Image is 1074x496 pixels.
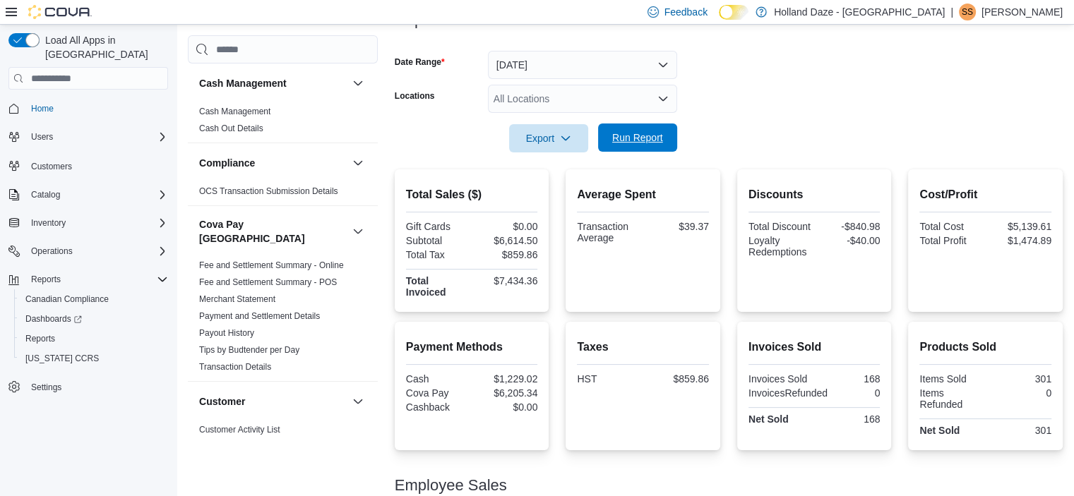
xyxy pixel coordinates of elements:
[25,271,66,288] button: Reports
[919,387,982,410] div: Items Refunded
[25,186,66,203] button: Catalog
[406,221,469,232] div: Gift Cards
[406,235,469,246] div: Subtotal
[199,76,287,90] h3: Cash Management
[475,249,537,260] div: $859.86
[199,217,347,246] button: Cova Pay [GEOGRAPHIC_DATA]
[406,339,538,356] h2: Payment Methods
[199,123,263,133] a: Cash Out Details
[8,92,168,434] nav: Complex example
[25,353,99,364] span: [US_STATE] CCRS
[199,294,275,305] span: Merchant Statement
[3,98,174,119] button: Home
[981,4,1063,20] p: [PERSON_NAME]
[406,387,469,399] div: Cova Pay
[199,123,263,134] span: Cash Out Details
[919,339,1051,356] h2: Products Sold
[989,425,1051,436] div: 301
[748,339,881,356] h2: Invoices Sold
[14,309,174,329] a: Dashboards
[199,186,338,197] span: OCS Transaction Submission Details
[719,5,748,20] input: Dark Mode
[14,289,174,309] button: Canadian Compliance
[748,235,811,258] div: Loyalty Redemptions
[199,310,320,322] span: Payment and Settlement Details
[14,329,174,349] button: Reports
[199,344,299,356] span: Tips by Budtender per Day
[188,183,378,205] div: Compliance
[31,382,61,393] span: Settings
[25,271,168,288] span: Reports
[989,387,1051,399] div: 0
[199,345,299,355] a: Tips by Budtender per Day
[475,275,537,286] div: $7,434.36
[199,277,337,288] span: Fee and Settlement Summary - POS
[3,213,174,233] button: Inventory
[199,156,255,170] h3: Compliance
[406,186,538,203] h2: Total Sales ($)
[817,221,880,232] div: -$840.98
[3,377,174,397] button: Settings
[25,378,168,396] span: Settings
[20,350,168,367] span: Washington CCRS
[31,131,53,143] span: Users
[646,373,709,385] div: $859.86
[406,275,446,298] strong: Total Invoiced
[31,189,60,200] span: Catalog
[3,127,174,147] button: Users
[350,75,366,92] button: Cash Management
[31,217,66,229] span: Inventory
[350,393,366,410] button: Customer
[657,93,669,104] button: Open list of options
[25,379,67,396] a: Settings
[31,274,61,285] span: Reports
[395,477,507,494] h3: Employee Sales
[20,350,105,367] a: [US_STATE] CCRS
[199,394,245,409] h3: Customer
[577,373,640,385] div: HST
[199,76,347,90] button: Cash Management
[25,186,168,203] span: Catalog
[475,235,537,246] div: $6,614.50
[919,221,982,232] div: Total Cost
[25,294,109,305] span: Canadian Compliance
[25,100,59,117] a: Home
[199,156,347,170] button: Compliance
[833,387,880,399] div: 0
[20,291,168,308] span: Canadian Compliance
[475,221,537,232] div: $0.00
[25,243,168,260] span: Operations
[748,221,811,232] div: Total Discount
[25,99,168,117] span: Home
[199,186,338,196] a: OCS Transaction Submission Details
[3,241,174,261] button: Operations
[748,387,828,399] div: InvoicesRefunded
[950,4,953,20] p: |
[989,235,1051,246] div: $1,474.89
[395,90,435,102] label: Locations
[475,387,537,399] div: $6,205.34
[199,260,344,271] span: Fee and Settlement Summary - Online
[20,330,168,347] span: Reports
[577,186,709,203] h2: Average Spent
[199,260,344,270] a: Fee and Settlement Summary - Online
[25,313,82,325] span: Dashboards
[748,413,789,425] strong: Net Sold
[14,349,174,368] button: [US_STATE] CCRS
[509,124,588,152] button: Export
[199,361,271,373] span: Transaction Details
[20,330,61,347] a: Reports
[199,362,271,372] a: Transaction Details
[199,394,347,409] button: Customer
[25,333,55,344] span: Reports
[31,161,72,172] span: Customers
[199,277,337,287] a: Fee and Settlement Summary - POS
[646,221,709,232] div: $39.37
[350,155,366,171] button: Compliance
[919,425,960,436] strong: Net Sold
[199,327,254,339] span: Payout History
[199,294,275,304] a: Merchant Statement
[962,4,973,20] span: SS
[577,221,640,243] div: Transaction Average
